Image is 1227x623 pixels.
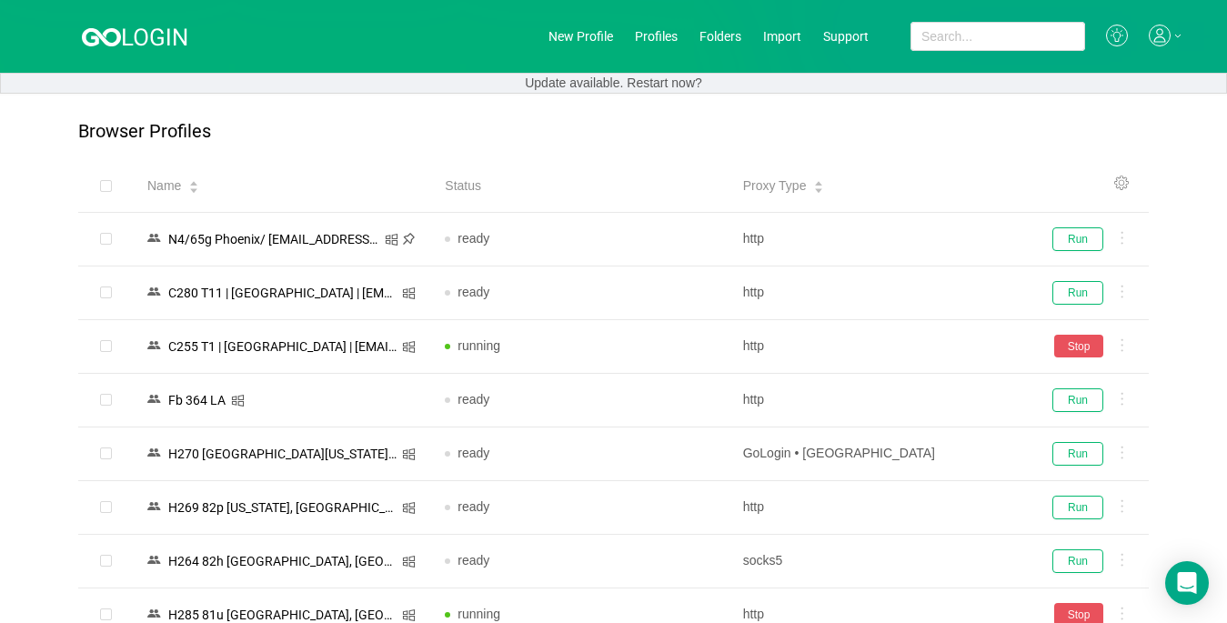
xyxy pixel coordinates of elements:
[1052,442,1103,466] button: Run
[813,178,824,191] div: Sort
[188,178,199,191] div: Sort
[548,29,613,44] a: New Profile
[402,501,416,515] i: icon: windows
[458,446,489,460] span: ready
[385,233,398,246] i: icon: windows
[910,22,1085,51] input: Search...
[402,232,416,246] i: icon: pushpin
[458,231,489,246] span: ready
[635,29,678,44] a: Profiles
[458,499,489,514] span: ready
[402,555,416,568] i: icon: windows
[445,176,481,196] span: Status
[163,227,385,251] div: N4/65g Phoenix/ [EMAIL_ADDRESS][DOMAIN_NAME]
[458,607,500,621] span: running
[1052,388,1103,412] button: Run
[814,186,824,191] i: icon: caret-down
[78,121,211,142] p: Browser Profiles
[1165,561,1209,605] div: Open Intercom Messenger
[1052,496,1103,519] button: Run
[163,335,402,358] div: C255 T1 | [GEOGRAPHIC_DATA] | [EMAIL_ADDRESS][DOMAIN_NAME]
[147,176,181,196] span: Name
[163,388,231,412] div: Fb 364 LA
[402,340,416,354] i: icon: windows
[458,392,489,407] span: ready
[763,29,801,44] a: Import
[163,442,402,466] div: Н270 [GEOGRAPHIC_DATA][US_STATE]/ [EMAIL_ADDRESS][DOMAIN_NAME]
[163,281,402,305] div: C280 T11 | [GEOGRAPHIC_DATA] | [EMAIL_ADDRESS][DOMAIN_NAME]
[729,374,1026,427] td: http
[458,553,489,568] span: ready
[458,338,500,353] span: running
[729,213,1026,266] td: http
[402,286,416,300] i: icon: windows
[1054,335,1103,357] button: Stop
[163,496,402,519] div: Н269 82p [US_STATE], [GEOGRAPHIC_DATA]/ [EMAIL_ADDRESS][DOMAIN_NAME]
[729,320,1026,374] td: http
[1052,227,1103,251] button: Run
[402,608,416,622] i: icon: windows
[729,481,1026,535] td: http
[163,549,402,573] div: Н264 82h [GEOGRAPHIC_DATA], [GEOGRAPHIC_DATA]/ [EMAIL_ADDRESS][DOMAIN_NAME]
[823,29,869,44] a: Support
[729,266,1026,320] td: http
[189,186,199,191] i: icon: caret-down
[729,427,1026,481] td: GoLogin • [GEOGRAPHIC_DATA]
[231,394,245,407] i: icon: windows
[402,447,416,461] i: icon: windows
[743,176,807,196] span: Proxy Type
[1052,281,1103,305] button: Run
[458,285,489,299] span: ready
[1052,549,1103,573] button: Run
[814,179,824,185] i: icon: caret-up
[699,29,741,44] a: Folders
[729,535,1026,588] td: socks5
[189,179,199,185] i: icon: caret-up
